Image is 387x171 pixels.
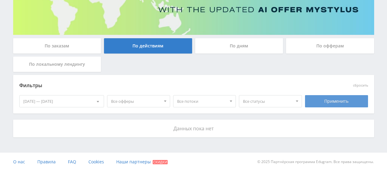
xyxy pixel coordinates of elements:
a: Правила [37,153,56,171]
p: Данных пока нет [19,126,368,131]
span: Все статусы [243,95,292,107]
span: FAQ [68,159,76,165]
a: Наши партнеры Скидки [116,153,168,171]
div: По действиям [104,38,192,54]
div: По заказам [13,38,101,54]
span: Скидки [153,160,168,164]
span: Наши партнеры [116,159,151,165]
div: По локальному лендингу [13,57,101,72]
a: Cookies [88,153,104,171]
span: Все офферы [111,95,161,107]
span: О нас [13,159,25,165]
div: [DATE] — [DATE] [20,95,104,107]
div: © 2025 Партнёрская программа Edugram. Все права защищены. [196,153,374,171]
span: Cookies [88,159,104,165]
div: По офферам [286,38,374,54]
div: Применить [305,95,368,107]
div: Фильтры [19,81,280,90]
div: По дням [195,38,283,54]
a: О нас [13,153,25,171]
span: Все потоки [177,95,227,107]
button: сбросить [353,84,368,87]
span: Правила [37,159,56,165]
a: FAQ [68,153,76,171]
